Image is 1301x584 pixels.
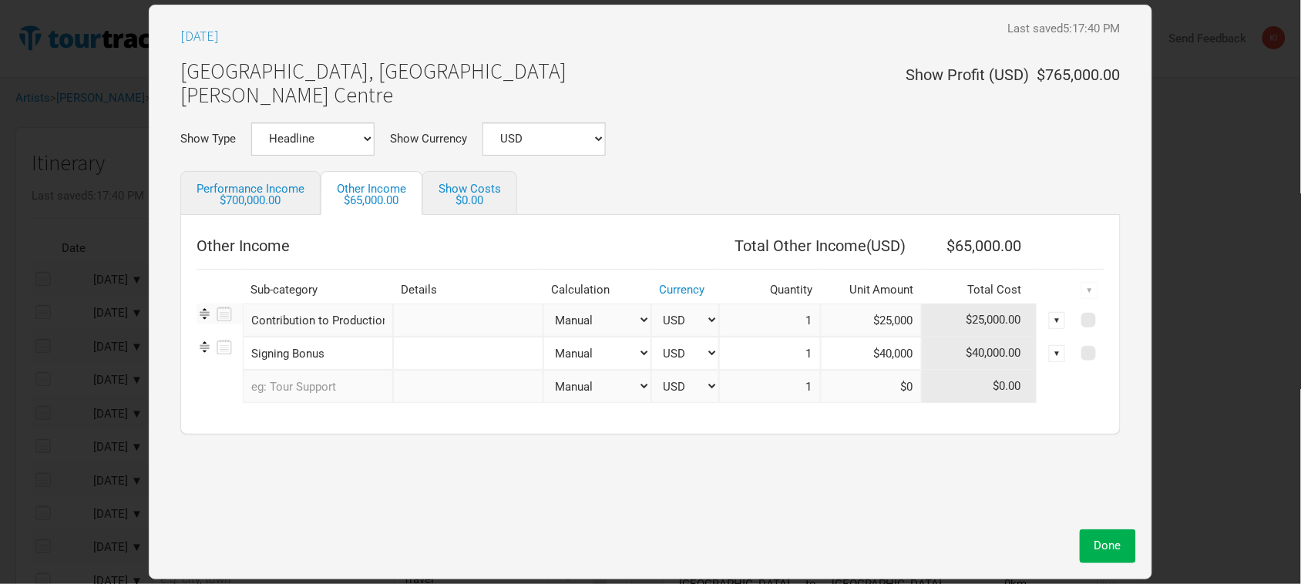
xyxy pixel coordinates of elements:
a: Other Income$65,000.00 [321,171,422,215]
label: Show Type [180,133,236,145]
div: $700,000.00 [197,195,304,206]
h1: [GEOGRAPHIC_DATA], [GEOGRAPHIC_DATA] [PERSON_NAME] Centre [180,59,566,107]
th: Unit Amount [821,277,923,304]
th: Total Cost [922,277,1037,304]
img: Re-order [197,306,213,322]
img: Re-order [197,339,213,355]
th: Sub-category [243,277,393,304]
td: $25,000.00 [922,304,1037,337]
div: Last saved 5:17:40 PM [1008,23,1121,35]
div: Show Profit ( USD ) [906,67,1030,82]
span: Other Income [197,237,290,255]
div: $0.00 [439,195,501,206]
input: eg: Tour Support [243,370,393,403]
div: ▼ [1049,345,1066,362]
h3: [DATE] [180,29,219,44]
a: Show Costs$0.00 [422,171,517,215]
label: Show Currency [390,133,467,145]
div: ▼ [1081,282,1098,299]
th: Total Other Income ( USD ) [719,230,922,261]
td: $40,000.00 [922,337,1037,370]
a: Currency [659,283,704,297]
th: Quantity [719,277,821,304]
span: Done [1094,539,1121,552]
th: $65,000.00 [922,230,1037,261]
button: Done [1080,529,1136,562]
a: Performance Income$700,000.00 [180,171,321,215]
td: $0.00 [922,370,1037,403]
div: Signing Bonus [243,337,393,370]
div: $765,000.00 [1030,67,1121,99]
div: $65,000.00 [337,195,406,206]
div: ▼ [1049,312,1066,329]
div: Contribution to Production [243,304,393,337]
th: Calculation [543,277,651,304]
th: Details [393,277,543,304]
